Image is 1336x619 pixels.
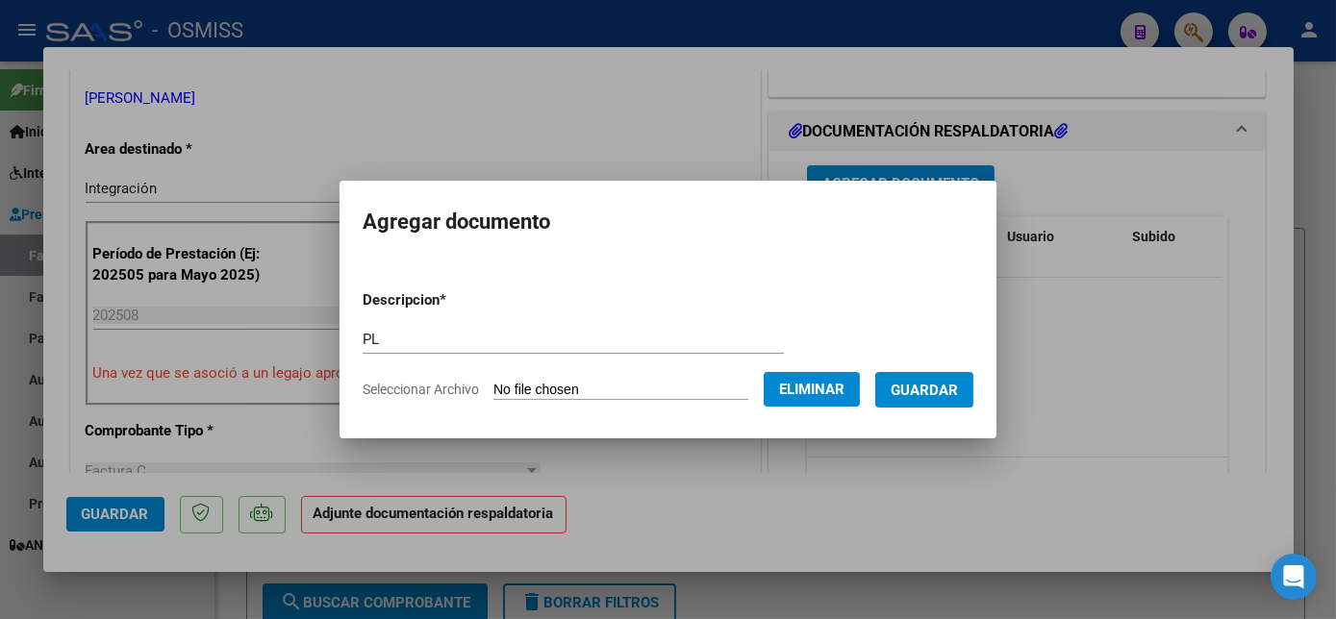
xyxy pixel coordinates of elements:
[363,382,479,397] span: Seleccionar Archivo
[891,382,958,399] span: Guardar
[363,204,973,240] h2: Agregar documento
[875,372,973,408] button: Guardar
[363,289,546,311] p: Descripcion
[779,381,844,398] span: Eliminar
[764,372,860,407] button: Eliminar
[1271,554,1317,600] div: Open Intercom Messenger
